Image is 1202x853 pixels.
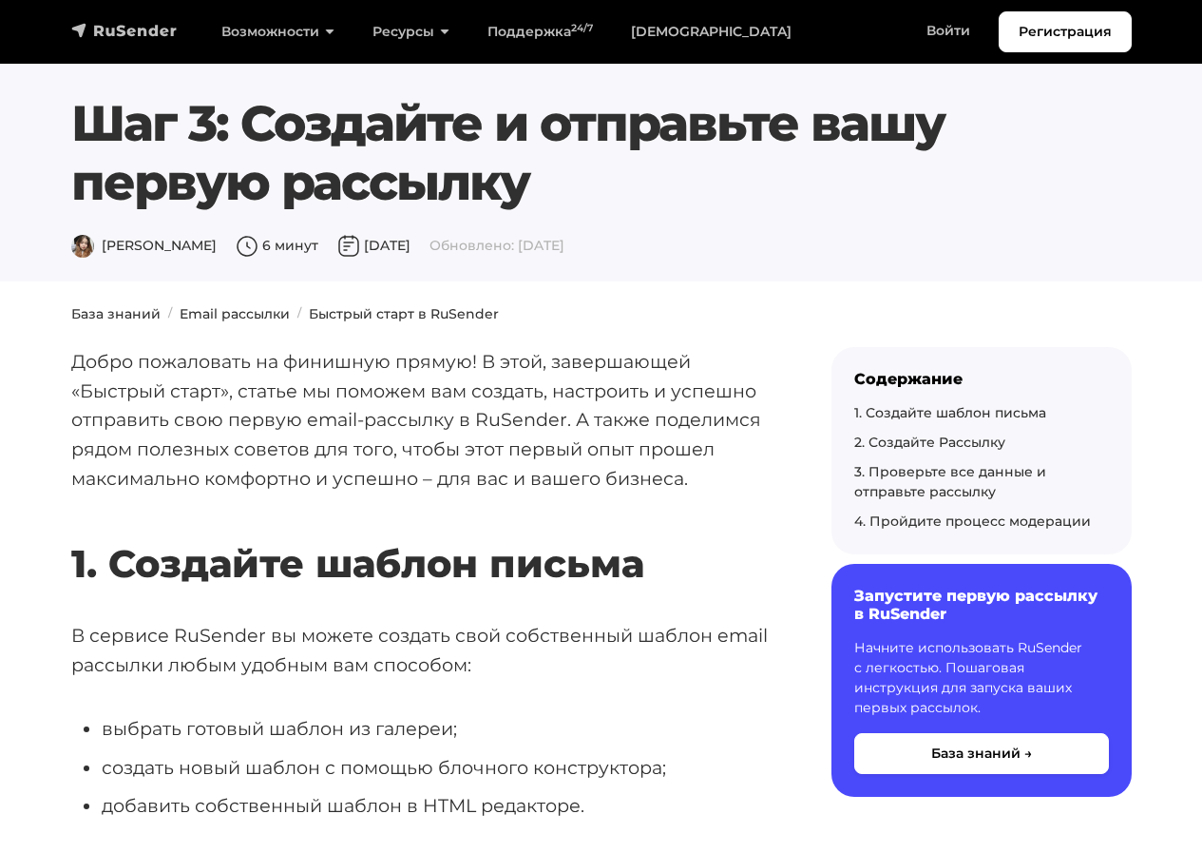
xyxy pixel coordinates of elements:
[337,237,410,254] span: [DATE]
[854,733,1109,774] button: База знаний →
[102,791,771,821] li: добавить собственный шаблон в HTML редакторе.
[102,753,771,783] li: создать новый шаблон с помощью блочного конструктора;
[71,485,771,587] h2: 1. Создайте шаблон письма
[571,22,593,34] sup: 24/7
[60,304,1143,324] nav: breadcrumb
[236,235,258,258] img: Время чтения
[71,621,771,679] p: В сервисе RuSender вы можете создать свой собственный шаблон email рассылки любым удобным вам спо...
[612,12,811,51] a: [DEMOGRAPHIC_DATA]
[309,305,499,322] a: Быстрый старт в RuSender
[854,638,1109,718] p: Начните использовать RuSender с легкостью. Пошаговая инструкция для запуска ваших первых рассылок.
[999,11,1132,52] a: Регистрация
[337,235,360,258] img: Дата публикации
[429,237,564,254] span: Обновлено: [DATE]
[468,12,612,51] a: Поддержка24/7
[854,463,1046,500] a: 3. Проверьте все данные и отправьте рассылку
[180,305,290,322] a: Email рассылки
[353,12,468,51] a: Ресурсы
[854,434,1005,451] a: 2. Создайте Рассылку
[854,404,1046,421] a: 1. Создайте шаблон письма
[102,714,771,744] li: выбрать готовый шаблон из галереи;
[71,237,217,254] span: [PERSON_NAME]
[236,237,318,254] span: 6 минут
[854,587,1109,623] h6: Запустите первую рассылку в RuSender
[71,21,178,40] img: RuSender
[854,370,1109,388] div: Содержание
[907,11,989,50] a: Войти
[71,305,161,322] a: База знаний
[831,564,1132,797] a: Запустите первую рассылку в RuSender Начните использовать RuSender с легкостью. Пошаговая инструк...
[71,94,1132,213] h1: Шаг 3: Создайте и отправьте вашу первую рассылку
[202,12,353,51] a: Возможности
[71,347,771,494] p: Добро пожаловать на финишную прямую! В этой, завершающей «Быстрый старт», статье мы поможем вам с...
[854,513,1091,530] a: 4. Пройдите процесс модерации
